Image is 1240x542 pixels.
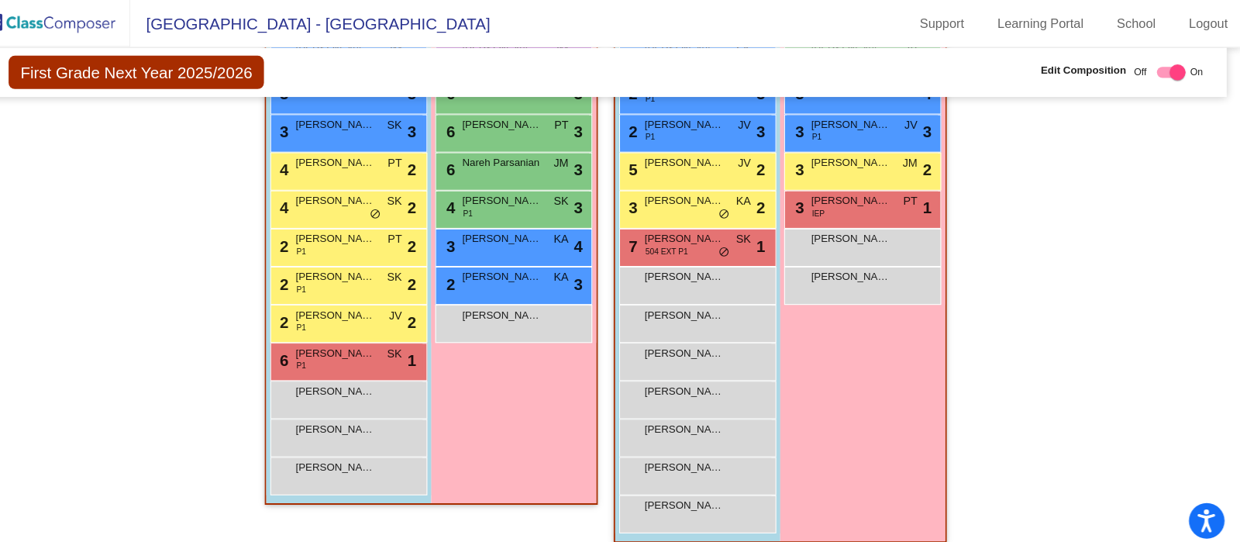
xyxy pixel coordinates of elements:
[298,120,310,137] span: 3
[1136,64,1149,78] span: Off
[460,232,473,249] span: 3
[821,188,898,204] span: [PERSON_NAME]
[801,195,814,212] span: 3
[639,120,651,137] span: 2
[801,157,814,174] span: 3
[914,11,983,36] a: Support
[389,203,400,216] span: do_not_disturb_alt
[480,114,557,129] span: [PERSON_NAME]
[659,128,668,140] span: P1
[318,240,327,251] span: P1
[801,120,814,137] span: 3
[821,263,898,278] span: [PERSON_NAME]
[749,151,762,167] span: JV
[569,226,584,242] span: KA
[317,375,394,390] span: [PERSON_NAME]
[480,202,490,214] span: P1
[298,306,310,323] span: 2
[569,151,584,167] span: JM
[317,449,394,464] span: [PERSON_NAME]
[730,203,741,216] span: do_not_disturb_alt
[658,226,735,241] span: [PERSON_NAME]
[407,151,421,167] span: PT
[460,269,473,286] span: 2
[480,300,557,316] span: [PERSON_NAME]
[767,192,776,215] span: 2
[658,412,735,427] span: [PERSON_NAME]
[821,202,834,214] span: IEP
[910,151,925,167] span: JM
[569,188,584,205] span: SK
[460,157,473,174] span: 6
[460,195,473,212] span: 4
[1177,11,1240,36] a: Logout
[318,277,327,288] span: P1
[658,449,735,464] span: [PERSON_NAME]
[589,154,598,178] span: 3
[747,226,762,242] span: SK
[406,263,421,279] span: SK
[317,151,394,167] span: [PERSON_NAME]
[570,114,584,130] span: PT
[639,195,651,212] span: 3
[298,157,310,174] span: 4
[990,11,1100,36] a: Learning Portal
[639,232,651,249] span: 7
[298,269,310,286] span: 2
[406,188,421,205] span: SK
[730,240,741,253] span: do_not_disturb_alt
[930,117,939,140] span: 3
[767,117,776,140] span: 3
[659,91,668,102] span: P1
[480,226,557,241] span: [PERSON_NAME]
[426,340,435,364] span: 1
[658,337,735,353] span: [PERSON_NAME]
[317,263,394,278] span: [PERSON_NAME]
[1045,61,1129,77] span: Edit Composition
[407,226,421,242] span: PT
[659,240,701,251] span: 504 EXT P1
[317,188,394,204] span: [PERSON_NAME]
[821,114,898,129] span: [PERSON_NAME]
[658,151,735,167] span: [PERSON_NAME]
[589,117,598,140] span: 3
[589,266,598,289] span: 3
[298,232,310,249] span: 2
[658,114,735,129] span: [PERSON_NAME]
[426,192,435,215] span: 2
[658,300,735,316] span: [PERSON_NAME]
[911,188,925,205] span: PT
[460,120,473,137] span: 6
[589,192,598,215] span: 3
[317,226,394,241] span: [PERSON_NAME]
[658,486,735,502] span: [PERSON_NAME]
[1191,64,1204,78] span: On
[930,192,939,215] span: 1
[658,263,735,278] span: [PERSON_NAME]
[406,337,421,354] span: SK
[406,114,421,130] span: SK
[480,263,557,278] span: [PERSON_NAME]
[749,114,762,130] span: JV
[317,300,394,316] span: [PERSON_NAME]
[480,188,557,204] span: [PERSON_NAME]
[318,351,327,363] span: P1
[821,128,831,140] span: P1
[930,154,939,178] span: 2
[480,151,557,167] span: Nareh Parsanian
[317,412,394,427] span: [PERSON_NAME]
[821,151,898,167] span: [PERSON_NAME]
[426,266,435,289] span: 2
[658,188,735,204] span: [PERSON_NAME]
[1107,11,1169,36] a: School
[589,229,598,252] span: 4
[426,154,435,178] span: 2
[426,303,435,326] span: 2
[658,375,735,390] span: [PERSON_NAME]
[155,11,507,36] span: [GEOGRAPHIC_DATA] - [GEOGRAPHIC_DATA]
[298,195,310,212] span: 4
[317,337,394,353] span: [PERSON_NAME]
[408,300,421,316] span: JV
[639,157,651,174] span: 5
[767,154,776,178] span: 2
